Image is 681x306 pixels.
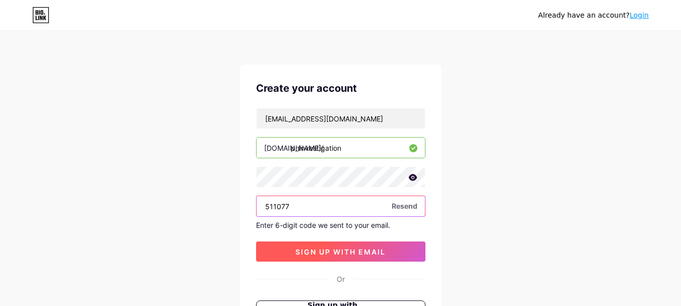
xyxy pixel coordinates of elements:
[337,274,345,284] div: Or
[256,241,425,262] button: sign up with email
[295,248,386,256] span: sign up with email
[257,196,425,216] input: Paste login code
[630,11,649,19] a: Login
[256,221,425,229] div: Enter 6-digit code we sent to your email.
[538,10,649,21] div: Already have an account?
[256,81,425,96] div: Create your account
[257,138,425,158] input: username
[392,201,417,211] span: Resend
[257,108,425,129] input: Email
[264,143,324,153] div: [DOMAIN_NAME]/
